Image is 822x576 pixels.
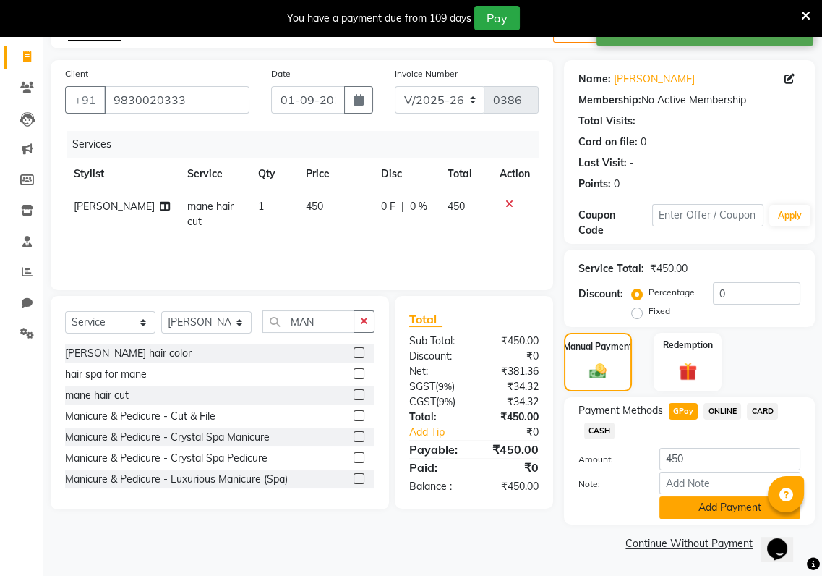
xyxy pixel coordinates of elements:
th: Price [296,158,372,190]
div: ₹0 [474,459,549,476]
label: Note: [568,478,648,491]
label: Percentage [648,286,695,299]
div: ( ) [398,379,474,394]
div: Name: [578,72,611,87]
div: Manicure & Pedicure - Luxurious Manicure (Spa) [65,472,288,487]
div: ₹450.00 [474,479,549,494]
div: Balance : [398,479,474,494]
div: Total: [398,410,474,425]
div: Total Visits: [578,114,635,129]
label: Date [271,67,291,80]
button: Pay [474,6,520,30]
span: Total [409,312,442,327]
input: Amount [659,448,800,470]
span: 450 [305,200,322,213]
div: Net: [398,364,474,379]
a: Continue Without Payment [567,536,812,551]
div: 0 [641,135,646,150]
span: 450 [448,200,465,213]
img: _cash.svg [584,362,612,381]
div: No Active Membership [578,93,800,108]
div: ( ) [398,394,474,410]
div: ₹450.00 [650,261,688,276]
div: Sub Total: [398,334,474,349]
th: Service [179,158,249,190]
img: _gift.svg [673,360,703,383]
label: Manual Payment [563,340,633,353]
label: Fixed [648,305,670,318]
div: Payable: [398,441,474,458]
div: [PERSON_NAME] hair color [65,346,192,361]
div: ₹34.32 [474,379,549,394]
div: Points: [578,177,611,192]
div: Paid: [398,459,474,476]
button: Apply [769,205,810,226]
span: CASH [584,423,615,439]
div: Last Visit: [578,156,627,171]
span: 0 F [381,199,395,214]
span: [PERSON_NAME] [74,200,155,213]
span: GPay [669,403,698,420]
div: ₹34.32 [474,394,549,410]
div: ₹450.00 [474,410,549,425]
div: - [630,156,634,171]
th: Stylist [65,158,179,190]
div: Membership: [578,93,641,108]
th: Action [491,158,539,190]
label: Amount: [568,453,648,466]
div: Discount: [398,349,474,364]
span: 1 [258,200,264,213]
a: [PERSON_NAME] [614,72,695,87]
div: Service Total: [578,261,644,276]
iframe: chat widget [761,518,808,562]
span: 9% [438,381,452,392]
div: ₹381.36 [474,364,549,379]
div: Discount: [578,287,623,302]
span: CARD [747,403,778,420]
label: Invoice Number [395,67,458,80]
span: | [401,199,404,214]
label: Redemption [663,339,713,352]
th: Qty [249,158,296,190]
a: Add Tip [398,425,487,440]
input: Search or Scan [262,310,354,333]
span: 0 % [410,199,427,214]
div: Card on file: [578,135,638,150]
input: Search by Name/Mobile/Email/Code [104,86,249,114]
div: ₹450.00 [474,441,549,458]
div: ₹0 [474,349,549,364]
span: Payment Methods [578,403,663,418]
div: Coupon Code [578,208,652,238]
div: Services [67,131,549,158]
div: ₹0 [487,425,549,440]
th: Disc [372,158,439,190]
input: Enter Offer / Coupon Code [652,204,763,226]
div: hair spa for mane [65,367,147,382]
div: Manicure & Pedicure - Crystal Spa Manicure [65,430,270,445]
span: CGST [409,395,436,408]
th: Total [439,158,491,190]
div: mane hair cut [65,388,129,403]
span: 9% [439,396,453,407]
div: ₹450.00 [474,334,549,349]
span: ONLINE [703,403,741,420]
span: mane hair cut [187,200,234,228]
div: 0 [614,177,620,192]
div: You have a payment due from 109 days [287,11,471,26]
span: SGST [409,380,435,393]
div: Manicure & Pedicure - Crystal Spa Pedicure [65,451,267,466]
label: Client [65,67,88,80]
div: Manicure & Pedicure - Cut & File [65,409,215,424]
input: Add Note [659,472,800,494]
button: Add Payment [659,496,800,519]
button: +91 [65,86,106,114]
